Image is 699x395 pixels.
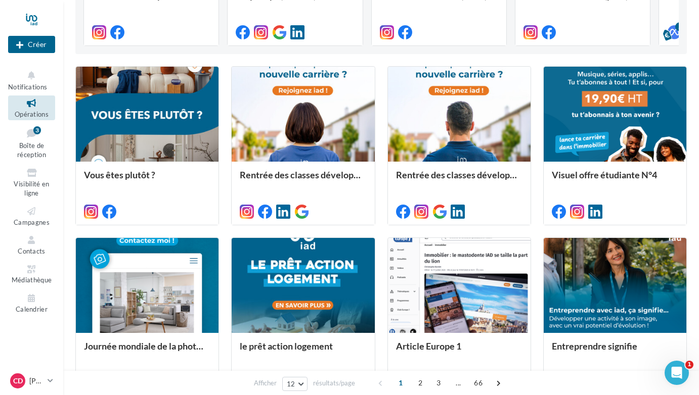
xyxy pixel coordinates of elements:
div: Visuel offre étudiante N°4 [552,170,678,190]
img: website_grey.svg [16,26,24,34]
img: logo_orange.svg [16,16,24,24]
div: Article Europe 1 [396,341,522,361]
div: v 4.0.25 [28,16,50,24]
span: 12 [287,380,295,388]
a: Médiathèque [8,262,55,286]
div: Nouvelle campagne [8,36,55,53]
div: Mots-clés [127,60,153,66]
div: Journée mondiale de la photographie [84,341,210,361]
div: Rentrée des classes développement (conseillère) [240,170,366,190]
span: 3 [430,375,447,391]
span: Médiathèque [12,276,52,284]
button: 12 [282,377,308,391]
span: 1 [392,375,409,391]
button: Créer [8,36,55,53]
span: Afficher [254,378,277,388]
span: 66 [470,375,487,391]
span: ... [450,375,466,391]
span: Campagnes [14,218,50,226]
span: Contacts [18,247,46,255]
div: Entreprendre signifie [552,341,678,361]
div: Domaine: [DOMAIN_NAME] [26,26,114,34]
span: Calendrier [16,305,48,313]
img: tab_keywords_by_traffic_grey.svg [116,59,124,67]
div: Vous êtes plutôt ? [84,170,210,190]
span: Notifications [8,83,47,91]
iframe: Intercom live chat [665,361,689,385]
span: Opérations [15,110,49,118]
img: tab_domain_overview_orange.svg [42,59,50,67]
p: [PERSON_NAME] [29,376,43,386]
span: CD [13,376,23,386]
span: résultats/page [313,378,355,388]
span: 2 [412,375,428,391]
div: 5 [675,22,684,31]
a: Opérations [8,95,55,120]
span: Boîte de réception [17,141,46,159]
div: le prêt action logement [240,341,366,361]
div: Rentrée des classes développement (conseiller) [396,170,522,190]
a: Campagnes [8,204,55,228]
a: CD [PERSON_NAME] [8,371,55,390]
div: 3 [33,126,41,134]
a: Boîte de réception3 [8,124,55,161]
a: Contacts [8,232,55,257]
span: 1 [685,361,693,369]
span: Visibilité en ligne [14,180,49,197]
div: Domaine [53,60,78,66]
a: Calendrier [8,290,55,315]
a: Visibilité en ligne [8,165,55,200]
